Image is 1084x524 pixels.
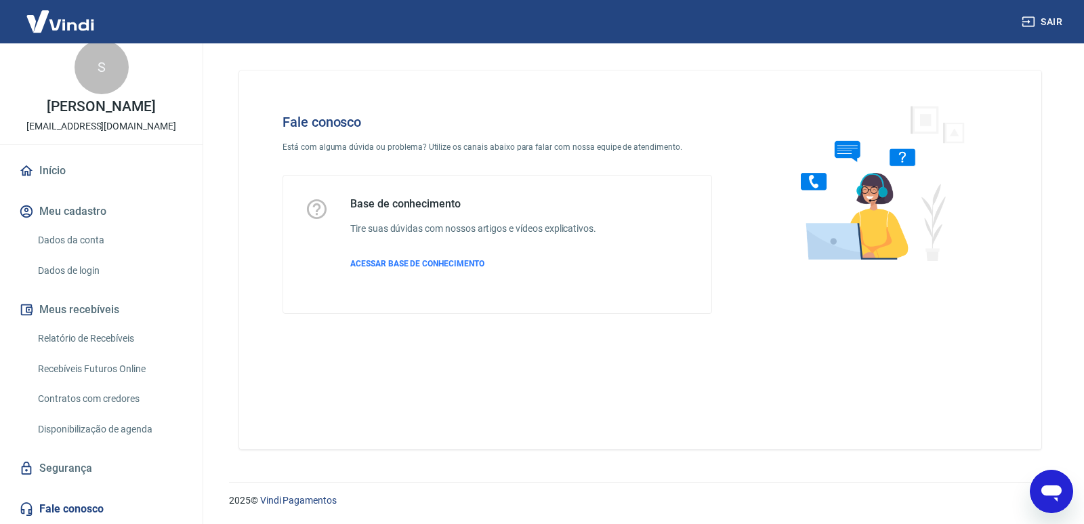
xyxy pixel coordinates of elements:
a: ACESSAR BASE DE CONHECIMENTO [350,258,596,270]
h6: Tire suas dúvidas com nossos artigos e vídeos explicativos. [350,222,596,236]
p: 2025 © [229,493,1051,508]
p: [PERSON_NAME] [47,100,155,114]
img: Vindi [16,1,104,42]
a: Início [16,156,186,186]
h4: Fale conosco [283,114,712,130]
div: S [75,40,129,94]
img: Fale conosco [774,92,980,273]
h5: Base de conhecimento [350,197,596,211]
p: Está com alguma dúvida ou problema? Utilize os canais abaixo para falar com nossa equipe de atend... [283,141,712,153]
button: Meus recebíveis [16,295,186,325]
p: [EMAIL_ADDRESS][DOMAIN_NAME] [26,119,176,134]
a: Segurança [16,454,186,483]
a: Dados de login [33,257,186,285]
a: Disponibilização de agenda [33,416,186,443]
button: Meu cadastro [16,197,186,226]
a: Fale conosco [16,494,186,524]
span: ACESSAR BASE DE CONHECIMENTO [350,259,484,268]
iframe: Botão para abrir a janela de mensagens, conversa em andamento [1030,470,1073,513]
a: Dados da conta [33,226,186,254]
a: Recebíveis Futuros Online [33,355,186,383]
a: Relatório de Recebíveis [33,325,186,352]
button: Sair [1019,9,1068,35]
a: Contratos com credores [33,385,186,413]
a: Vindi Pagamentos [260,495,337,506]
